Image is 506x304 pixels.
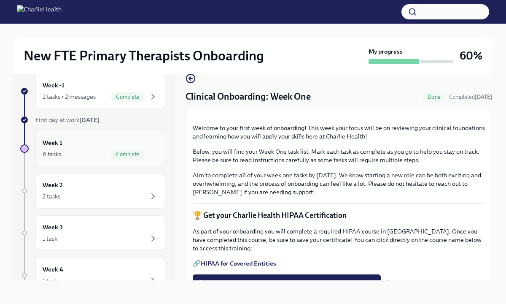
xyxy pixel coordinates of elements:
[43,223,63,232] h6: Week 3
[193,274,381,291] label: 230_4_29837_1760469787_HIPAA for Covered Entities.pdf
[17,5,62,19] img: CharlieHealth
[393,280,423,286] span: Completed
[43,277,57,285] div: 1 task
[193,210,485,220] p: 🏆 Get your Charlie Health HIPAA Certification
[449,93,493,101] span: October 15th, 2025 15:18
[111,151,145,157] span: Complete
[111,94,145,100] span: Complete
[369,47,403,56] strong: My progress
[20,215,165,251] a: Week 31 task
[193,171,485,196] p: Aim to complete all of your week one tasks by [DATE]. We know starting a new role can be both exc...
[24,47,264,64] h2: New FTE Primary Therapists Onboarding
[20,73,165,109] a: Week -12 tasks • 2 messagesComplete
[201,260,276,267] a: HIPAA for Covered Entities
[79,116,100,124] strong: [DATE]
[460,48,482,63] h3: 60%
[20,173,165,209] a: Week 22 tasks
[20,258,165,293] a: Week 41 task
[43,192,60,201] div: 2 tasks
[193,227,485,252] p: As part of your onboarding you will complete a required HIPAA course in [GEOGRAPHIC_DATA]. Once y...
[43,234,57,243] div: 1 task
[199,279,375,287] span: 230_4_29837_1760469787_HIPAA for Covered Entities.pdf
[43,92,96,101] div: 2 tasks • 2 messages
[43,265,63,274] h6: Week 4
[475,94,493,100] strong: [DATE]
[423,94,446,100] span: Done
[193,124,485,141] p: Welcome to your first week of onboarding! This week your focus will be on reviewing your clinical...
[193,147,485,164] p: Below, you will find your Week One task list. Mark each task as complete as you go to help you st...
[35,116,100,124] span: First day at work
[193,259,485,268] p: 🔗
[43,138,62,147] h6: Week 1
[20,131,165,166] a: Week 16 tasksComplete
[43,180,63,190] h6: Week 2
[43,81,65,90] h6: Week -1
[449,94,493,100] span: Completed
[20,116,165,124] a: First day at work[DATE]
[43,150,61,158] div: 6 tasks
[186,90,311,103] h4: Clinical Onboarding: Week One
